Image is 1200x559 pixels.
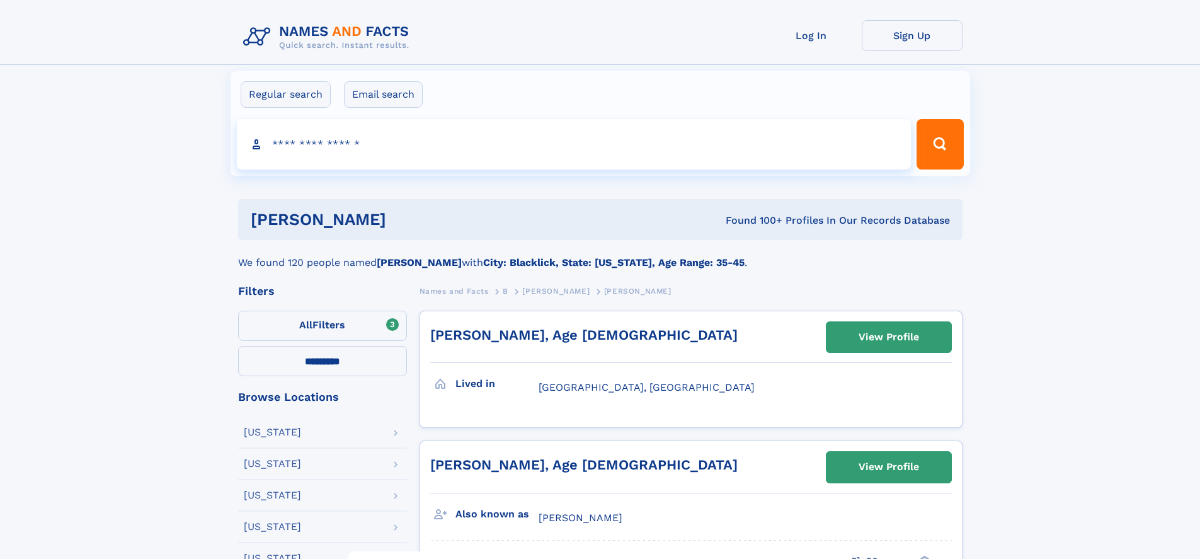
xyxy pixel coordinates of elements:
div: Browse Locations [238,391,407,403]
h3: Lived in [455,373,539,395]
img: Logo Names and Facts [238,20,420,54]
label: Regular search [241,81,331,108]
div: Filters [238,285,407,297]
a: B [503,283,508,299]
div: [US_STATE] [244,490,301,500]
span: [GEOGRAPHIC_DATA], [GEOGRAPHIC_DATA] [539,381,755,393]
a: [PERSON_NAME], Age [DEMOGRAPHIC_DATA] [430,327,738,343]
label: Filters [238,311,407,341]
button: Search Button [917,119,963,170]
div: [US_STATE] [244,427,301,437]
input: search input [237,119,911,170]
a: View Profile [826,452,951,482]
div: Found 100+ Profiles In Our Records Database [556,214,950,228]
div: View Profile [859,452,919,481]
span: [PERSON_NAME] [604,287,671,296]
b: [PERSON_NAME] [377,256,462,268]
a: Names and Facts [420,283,489,299]
h1: [PERSON_NAME] [251,212,556,228]
div: [US_STATE] [244,522,301,532]
label: Email search [344,81,423,108]
a: [PERSON_NAME], Age [DEMOGRAPHIC_DATA] [430,457,738,473]
a: View Profile [826,322,951,352]
b: City: Blacklick, State: [US_STATE], Age Range: 35-45 [483,256,745,268]
a: [PERSON_NAME] [522,283,590,299]
a: Log In [761,20,862,51]
span: [PERSON_NAME] [539,512,622,524]
div: View Profile [859,323,919,352]
span: All [299,319,312,331]
div: We found 120 people named with . [238,240,963,270]
span: B [503,287,508,296]
span: [PERSON_NAME] [522,287,590,296]
a: Sign Up [862,20,963,51]
h3: Also known as [455,504,539,525]
div: [US_STATE] [244,459,301,469]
